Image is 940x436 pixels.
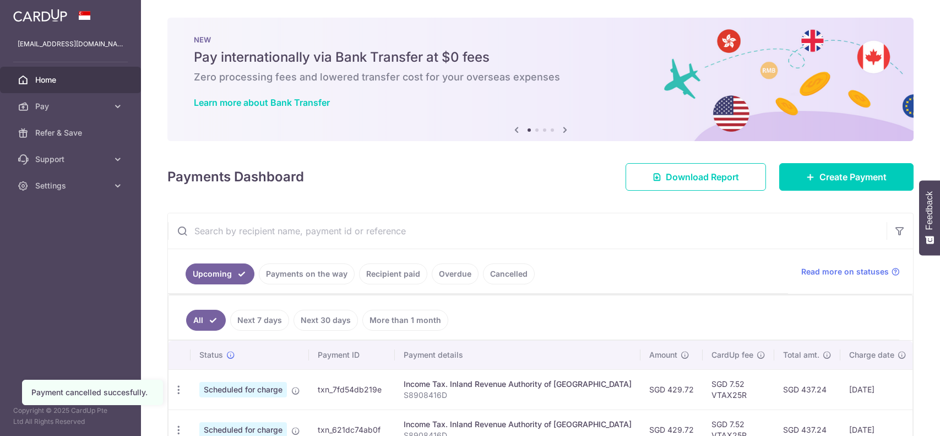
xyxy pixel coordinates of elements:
a: Recipient paid [359,263,427,284]
iframe: Opens a widget where you can find more information [870,403,929,430]
img: CardUp [13,9,67,22]
a: Next 30 days [294,310,358,331]
td: txn_7fd54db219e [309,369,395,410]
p: S8908416D [404,390,632,401]
span: CardUp fee [711,349,753,360]
h4: Payments Dashboard [167,167,304,187]
span: Home [35,74,108,85]
td: [DATE] [840,369,915,410]
span: Read more on statuses [801,266,889,277]
h6: Zero processing fees and lowered transfer cost for your overseas expenses [194,71,887,84]
a: Create Payment [779,163,914,191]
div: Income Tax. Inland Revenue Authority of [GEOGRAPHIC_DATA] [404,379,632,390]
a: More than 1 month [362,310,448,331]
span: Feedback [925,191,934,230]
span: Amount [649,349,677,360]
button: Feedback - Show survey [919,180,940,255]
a: Learn more about Bank Transfer [194,97,330,108]
span: Refer & Save [35,127,108,138]
div: Income Tax. Inland Revenue Authority of [GEOGRAPHIC_DATA] [404,419,632,430]
a: Cancelled [483,263,535,284]
a: Payments on the way [259,263,355,284]
span: Pay [35,101,108,112]
th: Payment details [395,341,640,369]
a: All [186,310,226,331]
input: Search by recipient name, payment id or reference [168,213,887,249]
p: [EMAIL_ADDRESS][DOMAIN_NAME] [18,39,123,50]
div: Payment cancelled succesfully. [31,387,154,398]
span: Download Report [666,170,739,184]
td: SGD 437.24 [774,369,840,410]
th: Payment ID [309,341,395,369]
a: Download Report [626,163,766,191]
span: Scheduled for charge [199,382,287,397]
td: SGD 429.72 [640,369,703,410]
span: Settings [35,180,108,191]
span: Status [199,349,223,360]
span: Create Payment [819,170,887,184]
a: Upcoming [186,263,254,284]
img: Bank transfer banner [167,18,914,141]
a: Overdue [432,263,479,284]
span: Total amt. [783,349,819,360]
span: Support [35,154,108,165]
h5: Pay internationally via Bank Transfer at $0 fees [194,49,887,66]
p: NEW [194,35,887,44]
span: Charge date [849,349,894,360]
a: Read more on statuses [801,266,900,277]
a: Next 7 days [230,310,289,331]
td: SGD 7.52 VTAX25R [703,369,774,410]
